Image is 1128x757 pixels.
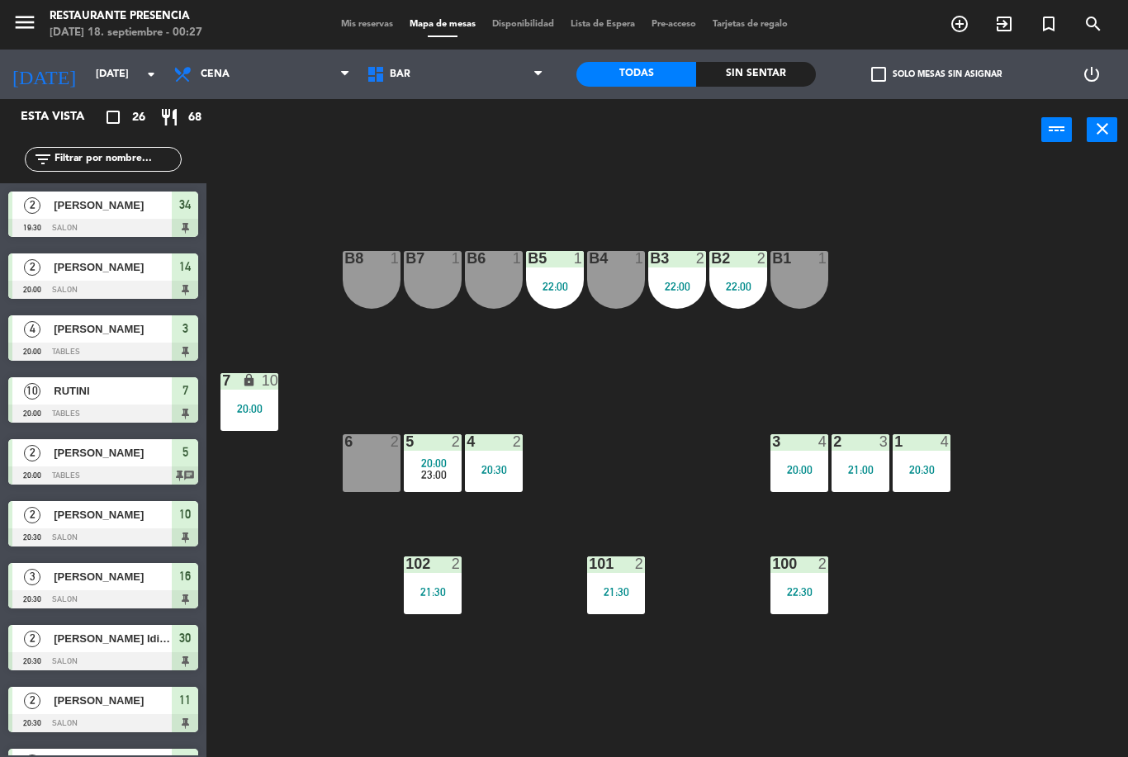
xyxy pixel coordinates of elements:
span: 2 [24,693,40,709]
span: 4 [24,321,40,338]
i: power_input [1047,119,1067,139]
span: 5 [182,442,188,462]
div: [DATE] 18. septiembre - 00:27 [50,25,202,41]
span: Tarjetas de regalo [704,20,796,29]
i: lock [242,373,256,387]
span: RESERVAR MESA [937,10,982,38]
span: 10 [179,504,191,524]
span: [PERSON_NAME] [54,692,172,709]
div: B1 [772,251,773,266]
div: 101 [589,556,590,571]
span: 34 [179,195,191,215]
span: 7 [182,381,188,400]
span: [PERSON_NAME] Idiazabal [54,630,172,647]
div: 21:00 [832,464,889,475]
span: 2 [24,197,40,214]
i: close [1092,119,1112,139]
label: Solo mesas sin asignar [871,67,1002,82]
span: Mis reservas [333,20,401,29]
span: [PERSON_NAME] [54,320,172,338]
span: [PERSON_NAME] [54,258,172,276]
div: Esta vista [8,107,119,127]
span: 2 [24,507,40,523]
span: 2 [24,445,40,461]
div: B5 [528,251,528,266]
span: 20:00 [421,457,447,470]
div: 2 [513,434,523,449]
div: 1 [635,251,645,266]
span: BUSCAR [1071,10,1116,38]
span: 16 [179,566,191,586]
i: power_settings_new [1082,64,1102,84]
div: 20:00 [770,464,828,475]
span: RUTINI [54,382,172,400]
div: 2 [452,434,462,449]
span: Pre-acceso [643,20,704,29]
i: add_circle_outline [950,14,969,34]
span: BAR [390,69,410,80]
i: arrow_drop_down [141,64,161,84]
div: 100 [772,556,773,571]
span: [PERSON_NAME] [54,196,172,214]
button: close [1087,117,1117,142]
div: 21:30 [404,586,462,598]
div: 20:30 [465,464,523,475]
div: 2 [757,251,767,266]
span: 3 [24,569,40,585]
span: Disponibilidad [484,20,562,29]
i: turned_in_not [1039,14,1059,34]
div: B8 [344,251,345,266]
div: 1 [513,251,523,266]
button: power_input [1041,117,1072,142]
div: 1 [574,251,584,266]
span: [PERSON_NAME] [54,568,172,585]
div: B6 [467,251,467,266]
span: 11 [179,690,191,710]
span: 2 [24,631,40,647]
div: Restaurante Presencia [50,8,202,25]
div: 2 [818,556,828,571]
i: crop_square [103,107,123,127]
span: [PERSON_NAME] [54,506,172,523]
div: 1 [818,251,828,266]
span: 23:00 [421,468,447,481]
span: Cena [201,69,230,80]
span: 2 [24,259,40,276]
span: Lista de Espera [562,20,643,29]
i: menu [12,10,37,35]
span: 26 [132,108,145,127]
div: 2 [391,434,400,449]
div: 22:00 [709,281,767,292]
div: Todas [576,62,696,87]
i: restaurant [159,107,179,127]
div: 2 [696,251,706,266]
div: 1 [452,251,462,266]
i: exit_to_app [994,14,1014,34]
div: 22:30 [770,586,828,598]
div: B3 [650,251,651,266]
div: 2 [635,556,645,571]
div: 4 [467,434,467,449]
div: 20:30 [893,464,950,475]
div: 2 [452,556,462,571]
div: 22:00 [526,281,584,292]
div: 1 [391,251,400,266]
div: 7 [222,373,223,388]
div: 2 [833,434,834,449]
span: 3 [182,319,188,338]
span: Mapa de mesas [401,20,484,29]
div: B2 [711,251,712,266]
div: 21:30 [587,586,645,598]
div: Sin sentar [696,62,816,87]
div: 3 [772,434,773,449]
div: 22:00 [648,281,706,292]
div: B4 [589,251,590,266]
div: 10 [262,373,278,388]
i: filter_list [33,149,53,169]
span: check_box_outline_blank [871,67,886,82]
span: 68 [188,108,201,127]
